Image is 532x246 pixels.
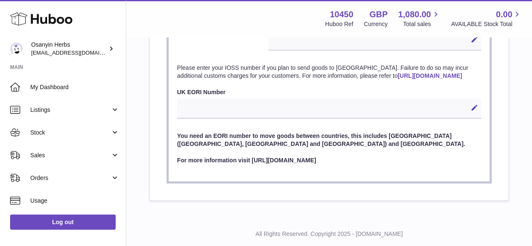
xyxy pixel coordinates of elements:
[398,9,431,20] span: 1,080.00
[496,9,512,20] span: 0.00
[30,151,111,159] span: Sales
[10,214,116,230] a: Log out
[330,9,353,20] strong: 10450
[177,156,481,164] p: For more information visit [URL][DOMAIN_NAME]
[30,197,119,205] span: Usage
[177,88,481,96] label: UK EORI Number
[177,132,481,148] p: You need an EORI number to move goods between countries, this includes [GEOGRAPHIC_DATA] ([GEOGRA...
[364,20,388,28] div: Currency
[133,230,525,238] p: All Rights Reserved. Copyright 2025 - [DOMAIN_NAME]
[398,9,441,28] a: 1,080.00 Total sales
[397,72,462,79] a: [URL][DOMAIN_NAME]
[30,106,111,114] span: Listings
[10,42,23,55] img: internalAdmin-10450@internal.huboo.com
[30,129,111,137] span: Stock
[403,20,440,28] span: Total sales
[451,20,522,28] span: AVAILABLE Stock Total
[325,20,353,28] div: Huboo Ref
[30,174,111,182] span: Orders
[31,41,107,57] div: Osanyin Herbs
[177,64,481,80] p: Please enter your IOSS number if you plan to send goods to [GEOGRAPHIC_DATA]. Failure to do so ma...
[30,83,119,91] span: My Dashboard
[451,9,522,28] a: 0.00 AVAILABLE Stock Total
[177,30,268,48] label: IOSS Number
[369,9,387,20] strong: GBP
[31,49,124,56] span: [EMAIL_ADDRESS][DOMAIN_NAME]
